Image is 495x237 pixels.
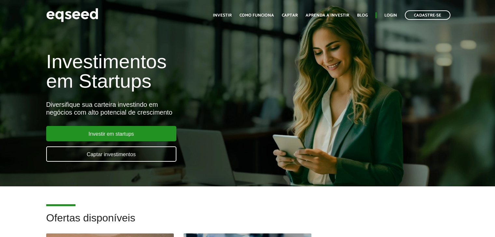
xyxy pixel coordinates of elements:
[384,13,397,18] a: Login
[306,13,349,18] a: Aprenda a investir
[213,13,232,18] a: Investir
[46,212,449,233] h2: Ofertas disponíveis
[46,146,176,162] a: Captar investimentos
[46,101,284,116] div: Diversifique sua carteira investindo em negócios com alto potencial de crescimento
[357,13,368,18] a: Blog
[240,13,274,18] a: Como funciona
[405,10,450,20] a: Cadastre-se
[282,13,298,18] a: Captar
[46,126,176,141] a: Investir em startups
[46,6,98,24] img: EqSeed
[46,52,284,91] h1: Investimentos em Startups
